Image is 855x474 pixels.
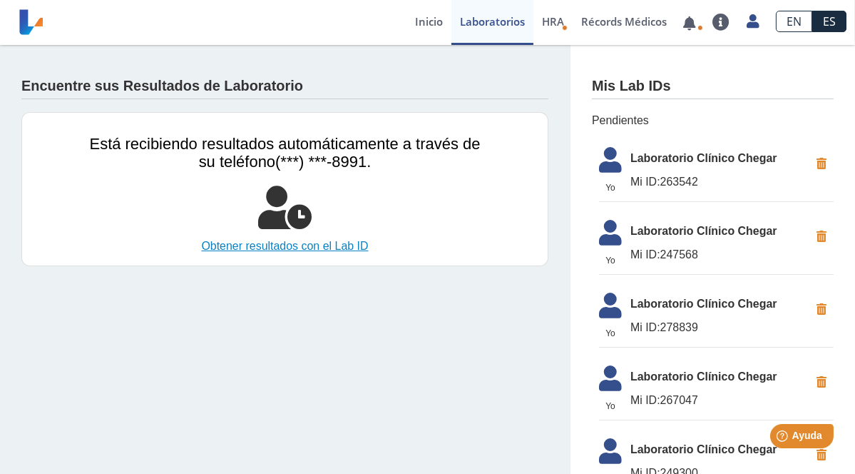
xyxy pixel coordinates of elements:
[630,441,809,458] span: Laboratorio Clínico Chegar
[542,14,564,29] span: HRA
[592,112,834,129] span: Pendientes
[590,327,630,340] span: Yo
[90,135,481,171] span: Está recibiendo resultados automáticamente a través de su teléfono
[630,319,809,336] span: 278839
[90,238,481,255] a: Obtener resultados con el Lab ID
[630,321,660,333] span: Mi ID:
[590,254,630,267] span: Yo
[630,173,809,191] span: 263542
[630,246,809,263] span: 247568
[630,150,809,167] span: Laboratorio Clínico Chegar
[630,394,660,406] span: Mi ID:
[728,418,839,458] iframe: Help widget launcher
[776,11,812,32] a: EN
[21,78,303,95] h4: Encuentre sus Resultados de Laboratorio
[592,78,671,95] h4: Mis Lab IDs
[590,181,630,194] span: Yo
[630,368,809,385] span: Laboratorio Clínico Chegar
[630,392,809,409] span: 267047
[812,11,846,32] a: ES
[630,248,660,261] span: Mi ID:
[590,400,630,413] span: Yo
[630,223,809,240] span: Laboratorio Clínico Chegar
[630,296,809,313] span: Laboratorio Clínico Chegar
[630,176,660,188] span: Mi ID:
